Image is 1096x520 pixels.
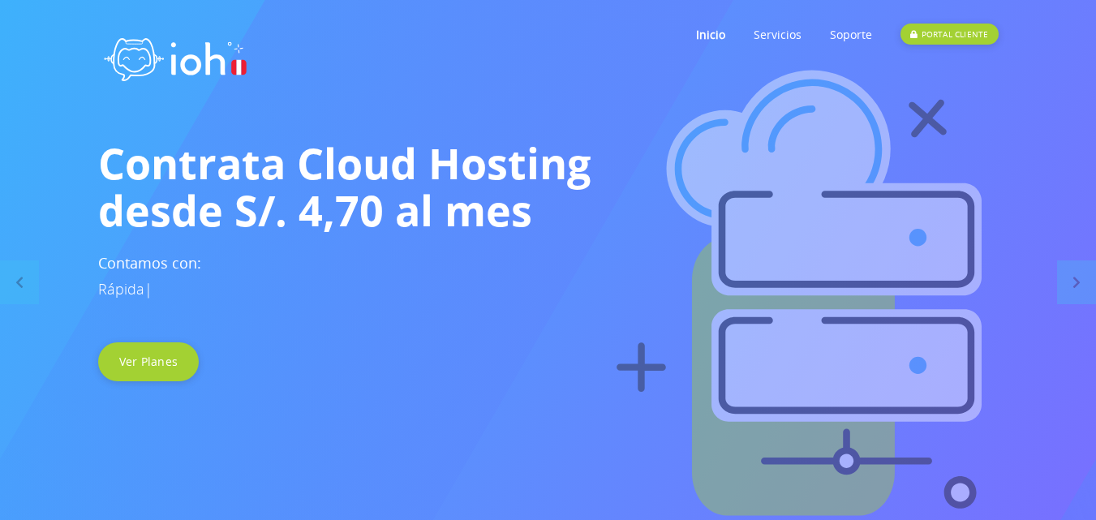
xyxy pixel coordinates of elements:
a: PORTAL CLIENTE [900,2,998,67]
div: PORTAL CLIENTE [900,24,998,45]
span: | [144,279,153,299]
span: Rápida [98,279,144,299]
a: Inicio [696,2,725,67]
h1: Contrata Cloud Hosting desde S/. 4,70 al mes [98,140,999,234]
h3: Contamos con: [98,250,999,302]
a: Ver Planes [98,342,200,381]
a: Soporte [830,2,872,67]
a: Servicios [754,2,802,67]
img: logo ioh [98,20,252,92]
